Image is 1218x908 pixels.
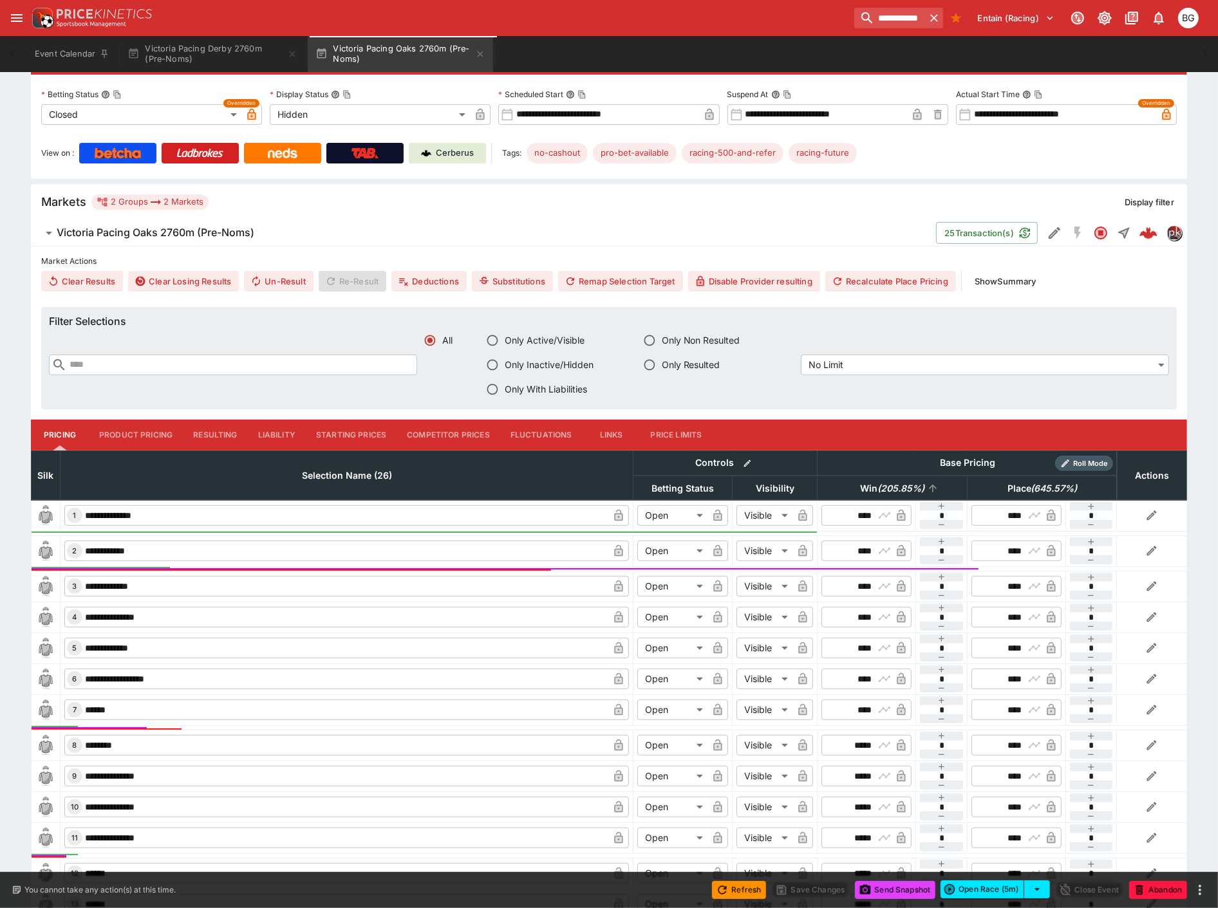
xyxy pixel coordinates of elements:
button: Fluctuations [500,420,583,450]
img: blank-silk.png [35,638,56,658]
span: 11 [69,833,80,842]
img: blank-silk.png [35,863,56,884]
div: Visible [736,735,792,755]
button: Bookmarks [946,8,966,28]
span: Only Non Resulted [662,333,740,347]
div: No Limit [801,355,1169,375]
button: Ben Grimstone [1174,4,1203,32]
button: Edit Detail [1043,221,1066,245]
div: Visible [736,541,792,561]
span: Visibility [742,481,809,496]
p: Cerberus [436,147,474,160]
img: blank-silk.png [35,669,56,689]
button: Display StatusCopy To Clipboard [331,90,340,99]
button: Disable Provider resulting [688,271,820,292]
button: Scheduled StartCopy To Clipboard [566,90,575,99]
button: Victoria Pacing Derby 2760m (Pre-Noms) [120,36,305,72]
img: Cerberus [421,148,431,158]
button: Connected to PK [1066,6,1089,30]
span: Only Resulted [662,358,720,371]
span: Only Active/Visible [505,333,585,347]
div: Betting Target: cerberus [593,143,677,163]
button: Links [583,420,641,450]
label: Market Actions [41,252,1177,271]
div: Open [637,541,707,561]
img: Sportsbook Management [57,21,126,27]
img: blank-silk.png [35,828,56,848]
button: Actual Start TimeCopy To Clipboard [1022,90,1031,99]
em: ( 645.57 %) [1031,481,1078,496]
div: Visible [736,766,792,786]
div: Base Pricing [935,455,1000,471]
span: 2 [70,546,80,555]
div: Open [637,607,707,627]
span: racing-future [789,147,857,160]
div: Open [637,828,707,848]
div: Betting Target: cerberus [527,143,588,163]
img: Neds [268,148,297,158]
em: ( 205.85 %) [877,481,924,496]
p: Actual Start Time [956,89,1020,100]
button: Victoria Pacing Oaks 2760m (Pre-Noms) [31,220,936,246]
button: Un-Result [244,271,313,292]
button: Betting StatusCopy To Clipboard [101,90,110,99]
button: 25Transaction(s) [936,222,1038,244]
div: Visible [736,576,792,597]
button: Straight [1112,221,1136,245]
button: Liability [248,420,306,450]
span: All [442,333,453,347]
div: split button [941,880,1050,898]
button: Starting Prices [306,420,397,450]
div: Visible [736,607,792,627]
button: Recalculate Place Pricing [825,271,956,292]
p: Display Status [270,89,328,100]
button: Suspend AtCopy To Clipboard [771,90,780,99]
button: Deductions [391,271,467,292]
span: 12 [68,869,81,878]
img: blank-silk.png [35,505,56,526]
span: Mark an event as closed and abandoned. [1129,882,1187,895]
img: blank-silk.png [35,576,56,597]
button: Closed [1089,221,1112,245]
span: Win(205.85%) [846,481,939,496]
button: Bulk edit [739,455,756,472]
button: Substitutions [472,271,553,292]
button: Abandon [1129,881,1187,899]
span: pro-bet-available [593,147,677,160]
div: Visible [736,669,792,689]
label: Tags: [502,143,521,163]
div: Open [637,797,707,817]
img: blank-silk.png [35,541,56,561]
svg: Closed [1093,225,1109,241]
img: blank-silk.png [35,607,56,627]
h6: Victoria Pacing Oaks 2760m (Pre-Noms) [57,226,254,239]
div: 2 Groups 2 Markets [97,194,203,210]
button: Copy To Clipboard [783,90,792,99]
div: Open [637,505,707,526]
div: Show/hide Price Roll mode configuration. [1055,456,1113,471]
img: blank-silk.png [35,735,56,755]
button: Copy To Clipboard [1034,90,1043,99]
span: racing-500-and-refer [682,147,783,160]
img: PriceKinetics Logo [28,5,54,31]
button: Product Pricing [89,420,183,450]
img: blank-silk.png [35,700,56,720]
span: 6 [70,674,80,683]
span: 5 [70,644,80,653]
span: Betting Status [637,481,728,496]
div: Ben Grimstone [1178,8,1199,28]
div: Open [637,735,707,755]
p: Suspend At [727,89,769,100]
span: 4 [70,613,80,622]
button: ShowSummary [967,271,1044,292]
div: Open [637,863,707,884]
button: Clear Results [41,271,123,292]
h6: Filter Selections [49,315,1169,328]
div: Open [637,700,707,720]
span: Only With Liabilities [505,382,587,396]
button: Documentation [1120,6,1143,30]
span: 10 [68,802,81,811]
span: 1 [71,511,79,520]
div: Closed [41,104,241,125]
div: Visible [736,797,792,817]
